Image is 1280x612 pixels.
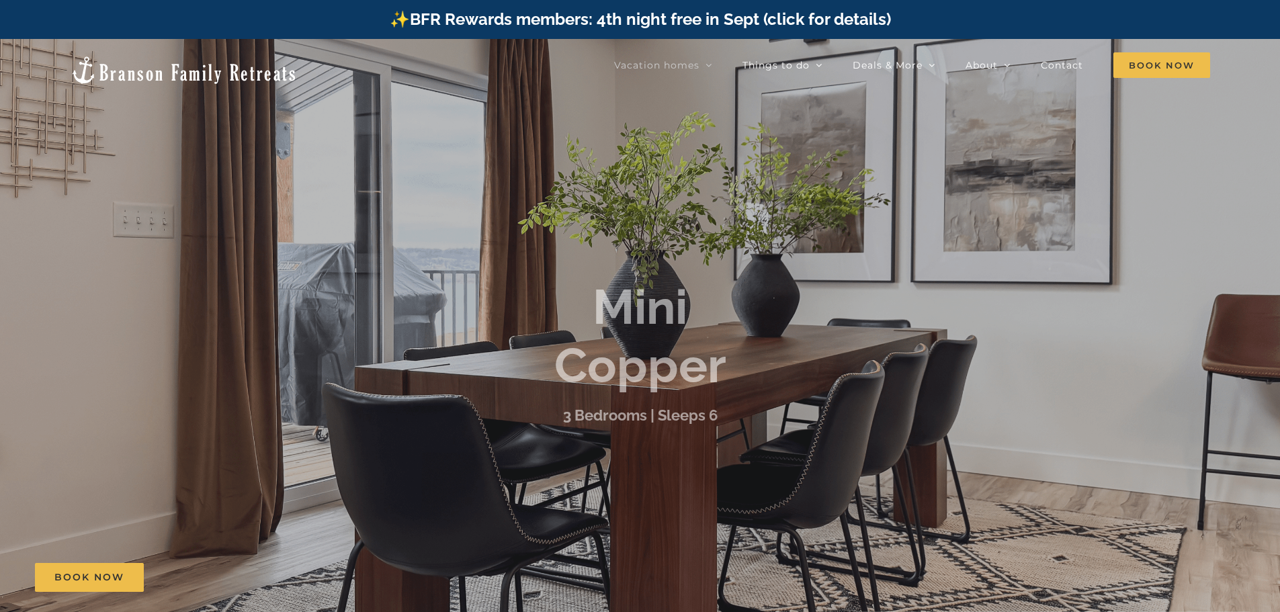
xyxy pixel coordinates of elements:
a: Book Now [35,563,144,592]
span: Book Now [1113,52,1210,78]
a: Vacation homes [614,52,712,79]
a: Deals & More [853,52,935,79]
a: About [966,52,1011,79]
h3: 3 Bedrooms | Sleeps 6 [563,406,718,424]
nav: Main Menu [614,52,1210,79]
span: Deals & More [853,60,923,70]
a: ✨BFR Rewards members: 4th night free in Sept (click for details) [390,9,891,29]
a: Things to do [742,52,822,79]
img: Branson Family Retreats Logo [70,55,298,85]
span: Contact [1041,60,1083,70]
b: Mini Copper [554,278,726,393]
span: Vacation homes [614,60,699,70]
span: Book Now [54,572,124,583]
span: About [966,60,998,70]
span: Things to do [742,60,810,70]
a: Contact [1041,52,1083,79]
